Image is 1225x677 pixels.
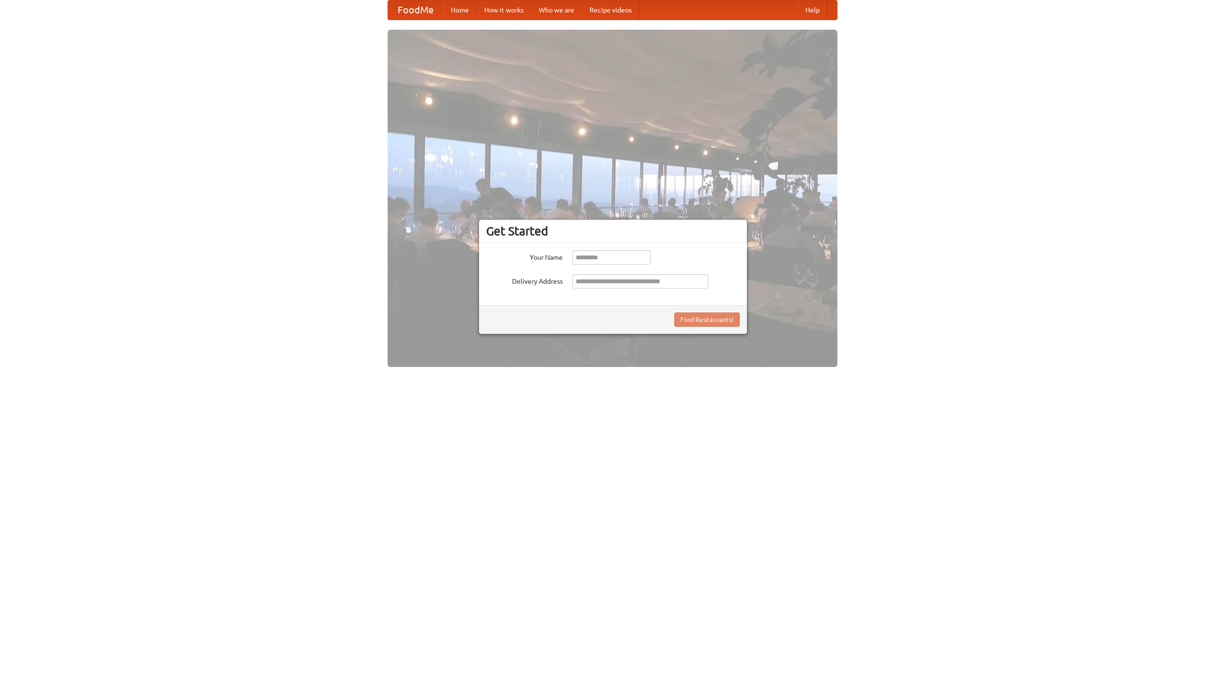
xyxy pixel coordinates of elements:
a: Help [798,0,827,20]
a: Home [443,0,477,20]
button: Find Restaurants! [674,312,740,327]
a: Recipe videos [582,0,639,20]
a: FoodMe [388,0,443,20]
h3: Get Started [486,224,740,238]
label: Delivery Address [486,274,563,286]
a: Who we are [531,0,582,20]
a: How it works [477,0,531,20]
label: Your Name [486,250,563,262]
